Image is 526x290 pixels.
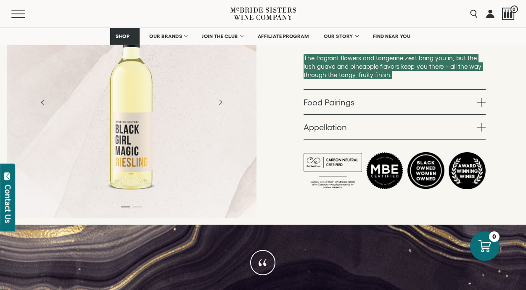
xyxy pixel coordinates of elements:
[324,33,353,39] span: OUR STORY
[144,28,192,45] a: OUR BRANDS
[110,28,140,45] a: SHOP
[304,115,486,139] a: Appellation
[258,33,309,39] span: AFFILIATE PROGRAM
[32,91,54,113] button: Previous
[373,33,411,39] span: FIND NEAR YOU
[11,10,42,18] button: Mobile Menu Trigger
[367,28,416,45] a: FIND NEAR YOU
[121,207,130,207] li: Page dot 1
[510,5,518,13] span: 0
[318,28,363,45] a: OUR STORY
[489,231,500,242] div: 0
[304,54,486,79] p: The fragrant flowers and tangerine zest bring you in, but the lush guava and pineapple flavors ke...
[133,207,142,207] li: Page dot 2
[209,91,231,113] button: Next
[196,28,248,45] a: JOIN THE CLUB
[4,185,12,223] div: Contact Us
[202,33,238,39] span: JOIN THE CLUB
[149,33,182,39] span: OUR BRANDS
[116,33,130,39] span: SHOP
[252,28,315,45] a: AFFILIATE PROGRAM
[304,90,486,114] a: Food Pairings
